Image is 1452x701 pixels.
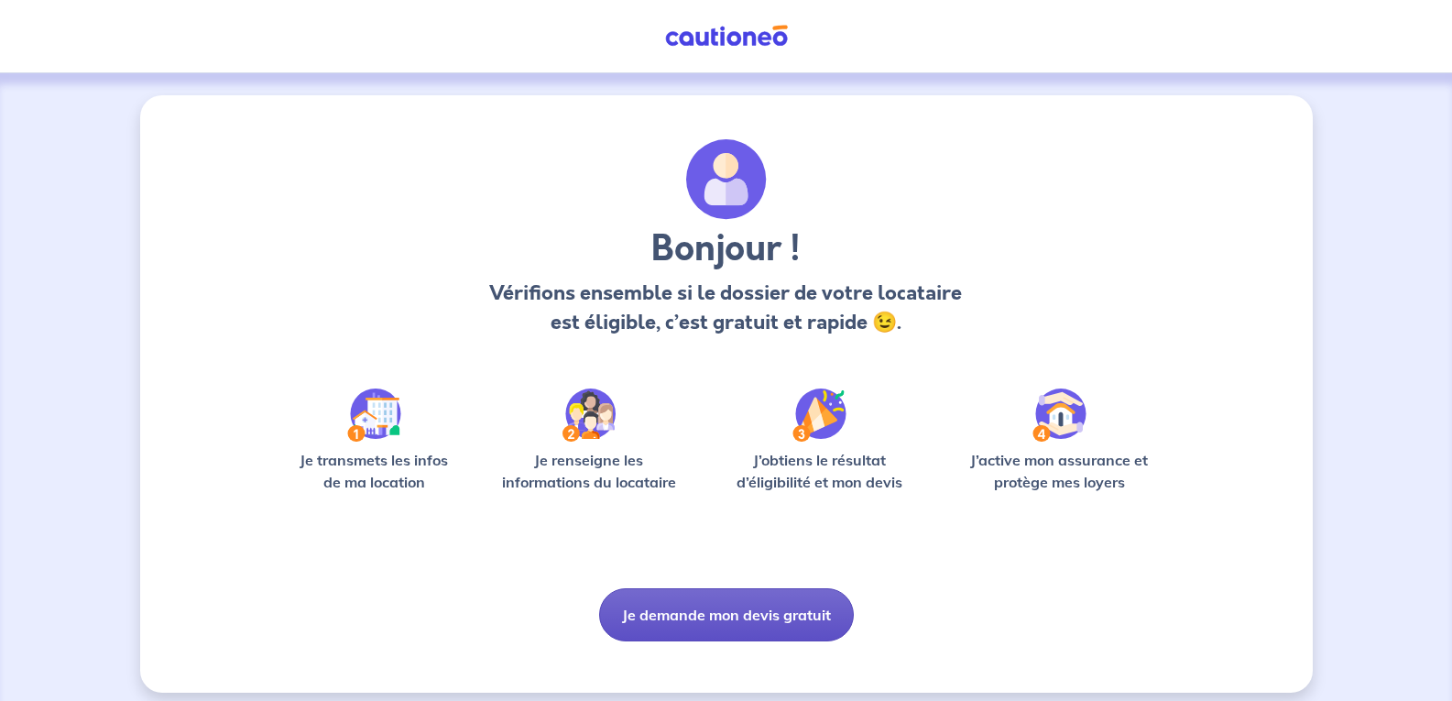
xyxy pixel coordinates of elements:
[485,227,967,271] h3: Bonjour !
[716,449,923,493] p: J’obtiens le résultat d’éligibilité et mon devis
[599,588,854,641] button: Je demande mon devis gratuit
[485,279,967,337] p: Vérifions ensemble si le dossier de votre locataire est éligible, c’est gratuit et rapide 😉.
[658,25,795,48] img: Cautioneo
[491,449,688,493] p: Je renseigne les informations du locataire
[953,449,1166,493] p: J’active mon assurance et protège mes loyers
[686,139,767,220] img: archivate
[347,389,401,442] img: /static/90a569abe86eec82015bcaae536bd8e6/Step-1.svg
[287,449,462,493] p: Je transmets les infos de ma location
[1032,389,1086,442] img: /static/bfff1cf634d835d9112899e6a3df1a5d/Step-4.svg
[792,389,846,442] img: /static/f3e743aab9439237c3e2196e4328bba9/Step-3.svg
[562,389,616,442] img: /static/c0a346edaed446bb123850d2d04ad552/Step-2.svg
